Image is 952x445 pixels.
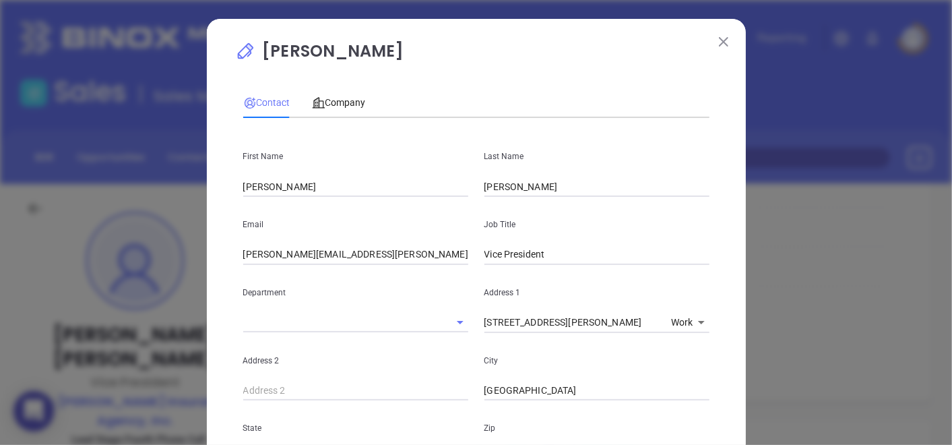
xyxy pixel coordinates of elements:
p: First Name [243,149,468,164]
p: State [243,421,468,436]
textarea: [STREET_ADDRESS][PERSON_NAME] [484,317,666,328]
p: Zip [484,421,709,436]
input: Address 2 [243,381,468,401]
p: Email [243,217,468,232]
input: First Name [243,177,468,197]
span: Company [312,97,366,108]
input: Last Name [484,177,709,197]
p: City [484,353,709,368]
input: City [484,381,709,401]
p: Job Title [484,217,709,232]
p: Address 2 [243,353,468,368]
div: Work [671,313,709,333]
p: Last Name [484,149,709,164]
input: Job Title [484,245,709,265]
button: Open [451,313,470,332]
input: Email [243,245,468,265]
p: [PERSON_NAME] [235,39,718,70]
p: Department [243,285,468,300]
span: Contact [243,97,290,108]
p: Address 1 [484,285,709,300]
img: close modal [719,37,728,47]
